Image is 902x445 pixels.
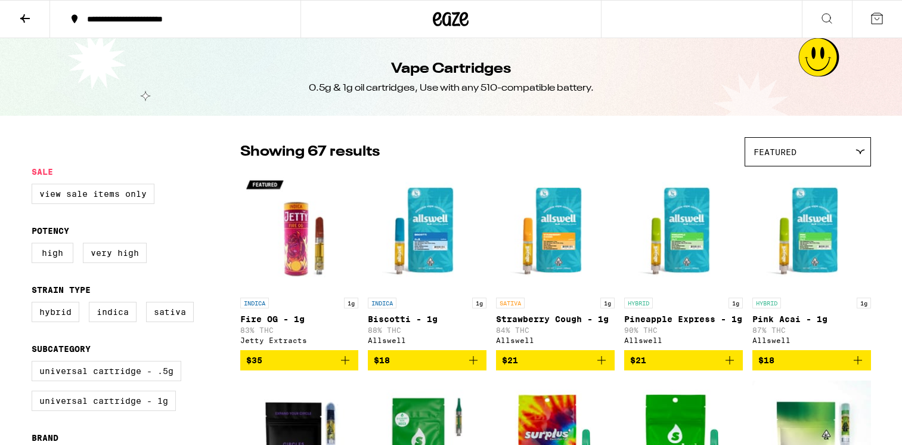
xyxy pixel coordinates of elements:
[89,302,137,322] label: Indica
[344,298,358,308] p: 1g
[752,336,871,344] div: Allswell
[32,184,154,204] label: View Sale Items Only
[368,314,486,324] p: Biscotti - 1g
[752,326,871,334] p: 87% THC
[32,167,53,177] legend: Sale
[496,172,615,350] a: Open page for Strawberry Cough - 1g from Allswell
[758,356,774,365] span: $18
[752,314,871,324] p: Pink Acai - 1g
[624,350,743,370] button: Add to bag
[857,298,871,308] p: 1g
[496,350,615,370] button: Add to bag
[374,356,390,365] span: $18
[624,326,743,334] p: 90% THC
[600,298,615,308] p: 1g
[32,226,69,236] legend: Potency
[496,172,615,292] img: Allswell - Strawberry Cough - 1g
[32,361,181,381] label: Universal Cartridge - .5g
[32,344,91,354] legend: Subcategory
[624,172,743,350] a: Open page for Pineapple Express - 1g from Allswell
[368,326,486,334] p: 88% THC
[32,302,79,322] label: Hybrid
[246,356,262,365] span: $35
[309,82,594,95] div: 0.5g & 1g oil cartridges, Use with any 510-compatible battery.
[368,172,486,292] img: Allswell - Biscotti - 1g
[752,298,781,308] p: HYBRID
[240,314,359,324] p: Fire OG - 1g
[752,350,871,370] button: Add to bag
[240,350,359,370] button: Add to bag
[391,59,511,79] h1: Vape Cartridges
[496,314,615,324] p: Strawberry Cough - 1g
[368,298,396,308] p: INDICA
[32,285,91,295] legend: Strain Type
[496,336,615,344] div: Allswell
[472,298,486,308] p: 1g
[32,391,176,411] label: Universal Cartridge - 1g
[752,172,871,350] a: Open page for Pink Acai - 1g from Allswell
[630,356,646,365] span: $21
[240,172,359,292] img: Jetty Extracts - Fire OG - 1g
[624,172,743,292] img: Allswell - Pineapple Express - 1g
[624,314,743,324] p: Pineapple Express - 1g
[752,172,871,292] img: Allswell - Pink Acai - 1g
[496,298,525,308] p: SATIVA
[240,336,359,344] div: Jetty Extracts
[32,243,73,263] label: High
[83,243,147,263] label: Very High
[240,298,269,308] p: INDICA
[754,147,796,157] span: Featured
[146,302,194,322] label: Sativa
[496,326,615,334] p: 84% THC
[32,433,58,443] legend: Brand
[240,142,380,162] p: Showing 67 results
[240,326,359,334] p: 83% THC
[624,336,743,344] div: Allswell
[729,298,743,308] p: 1g
[624,298,653,308] p: HYBRID
[502,356,518,365] span: $21
[368,350,486,370] button: Add to bag
[368,336,486,344] div: Allswell
[240,172,359,350] a: Open page for Fire OG - 1g from Jetty Extracts
[368,172,486,350] a: Open page for Biscotti - 1g from Allswell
